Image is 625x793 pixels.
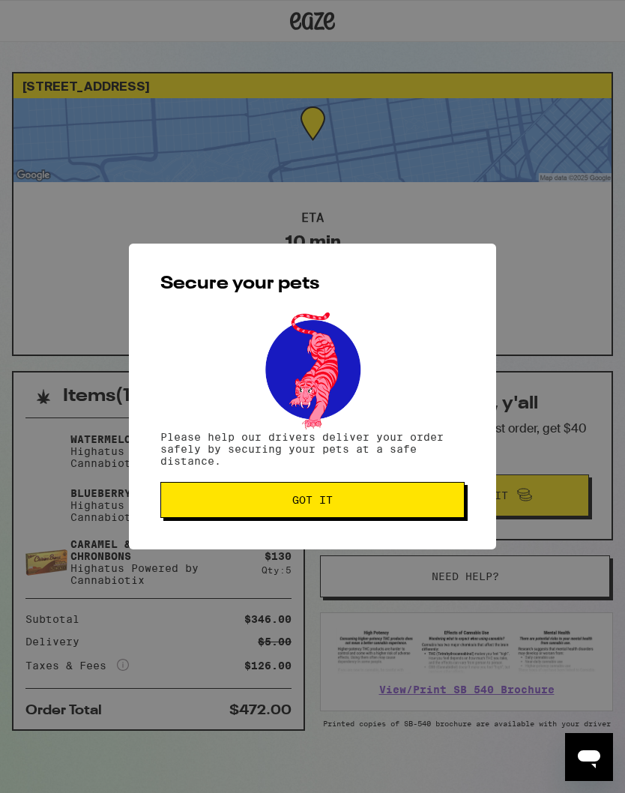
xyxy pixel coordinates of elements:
[160,482,465,518] button: Got it
[251,308,374,431] img: pets
[565,733,613,781] iframe: Button to launch messaging window
[160,275,465,293] h2: Secure your pets
[160,431,465,467] p: Please help our drivers deliver your order safely by securing your pets at a safe distance.
[292,495,333,505] span: Got it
